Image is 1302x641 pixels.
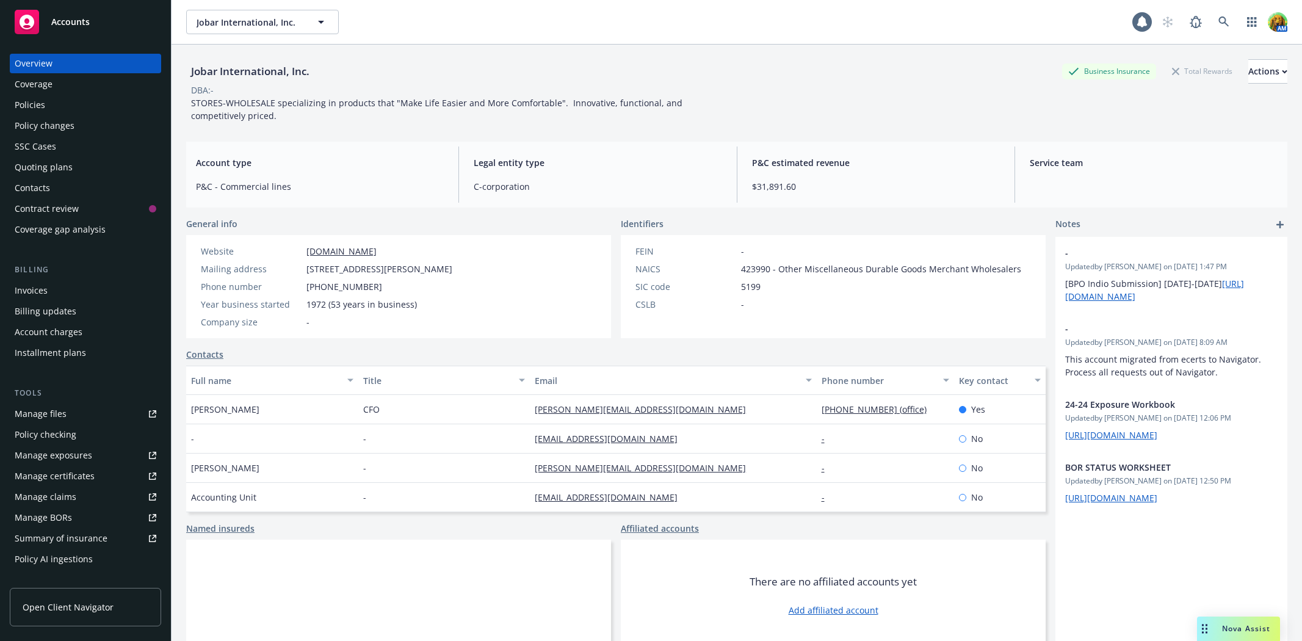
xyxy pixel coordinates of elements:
div: Jobar International, Inc. [186,63,314,79]
div: Policy AI ingestions [15,549,93,569]
button: Phone number [817,366,954,395]
div: Phone number [822,374,936,387]
div: Email [535,374,798,387]
a: Manage files [10,404,161,424]
span: - [191,432,194,445]
span: - [363,491,366,504]
span: Service team [1030,156,1278,169]
a: add [1273,217,1287,232]
div: Account charges [15,322,82,342]
span: - [741,245,744,258]
a: Billing updates [10,302,161,321]
a: Search [1212,10,1236,34]
a: [EMAIL_ADDRESS][DOMAIN_NAME] [535,433,687,444]
span: Jobar International, Inc. [197,16,302,29]
span: Accounting Unit [191,491,256,504]
span: - [363,462,366,474]
a: Policy changes [10,116,161,136]
span: - [1065,247,1246,259]
span: Account type [196,156,444,169]
div: Phone number [201,280,302,293]
a: Named insureds [186,522,255,535]
div: Key contact [959,374,1027,387]
a: SSC Cases [10,137,161,156]
div: 24-24 Exposure WorkbookUpdatedby [PERSON_NAME] on [DATE] 12:06 PM[URL][DOMAIN_NAME] [1055,388,1287,451]
div: Year business started [201,298,302,311]
div: Policies [15,95,45,115]
div: Manage claims [15,487,76,507]
span: Open Client Navigator [23,601,114,614]
a: [PHONE_NUMBER] (office) [822,404,936,415]
a: - [822,462,834,474]
a: Add affiliated account [789,604,878,617]
p: [BPO Indio Submission] [DATE]-[DATE] [1065,277,1278,303]
a: Summary of insurance [10,529,161,548]
span: 24-24 Exposure Workbook [1065,398,1246,411]
span: Updated by [PERSON_NAME] on [DATE] 1:47 PM [1065,261,1278,272]
span: 5199 [741,280,761,293]
span: - [363,432,366,445]
a: Manage claims [10,487,161,507]
a: Report a Bug [1184,10,1208,34]
a: [PERSON_NAME][EMAIL_ADDRESS][DOMAIN_NAME] [535,404,756,415]
a: Account charges [10,322,161,342]
span: [PERSON_NAME] [191,403,259,416]
button: Title [358,366,530,395]
button: Email [530,366,816,395]
a: Policies [10,95,161,115]
button: Nova Assist [1197,617,1280,641]
button: Full name [186,366,358,395]
span: Accounts [51,17,90,27]
span: Legal entity type [474,156,722,169]
span: Updated by [PERSON_NAME] on [DATE] 12:06 PM [1065,413,1278,424]
a: Manage exposures [10,446,161,465]
span: [PHONE_NUMBER] [306,280,382,293]
a: [EMAIL_ADDRESS][DOMAIN_NAME] [535,491,687,503]
span: No [971,491,983,504]
a: [PERSON_NAME][EMAIL_ADDRESS][DOMAIN_NAME] [535,462,756,474]
span: 1972 (53 years in business) [306,298,417,311]
div: Manage certificates [15,466,95,486]
div: Manage BORs [15,508,72,527]
span: Identifiers [621,217,664,230]
button: Actions [1248,59,1287,84]
span: Nova Assist [1222,623,1270,634]
div: Total Rewards [1166,63,1239,79]
div: Policy changes [15,116,74,136]
div: Installment plans [15,343,86,363]
div: Quoting plans [15,158,73,177]
span: P&C estimated revenue [752,156,1000,169]
div: Business Insurance [1062,63,1156,79]
div: NAICS [635,263,736,275]
a: Affiliated accounts [621,522,699,535]
a: Switch app [1240,10,1264,34]
a: - [822,491,834,503]
span: P&C - Commercial lines [196,180,444,193]
span: Yes [971,403,985,416]
span: [PERSON_NAME] [191,462,259,474]
button: Key contact [954,366,1046,395]
div: Billing updates [15,302,76,321]
span: CFO [363,403,380,416]
a: Contacts [186,348,223,361]
div: -Updatedby [PERSON_NAME] on [DATE] 1:47 PM[BPO Indio Submission] [DATE]-[DATE][URL][DOMAIN_NAME] [1055,237,1287,313]
div: Drag to move [1197,617,1212,641]
span: C-corporation [474,180,722,193]
span: Notes [1055,217,1080,232]
a: Installment plans [10,343,161,363]
a: Coverage gap analysis [10,220,161,239]
span: [STREET_ADDRESS][PERSON_NAME] [306,263,452,275]
img: photo [1268,12,1287,32]
div: Policy checking [15,425,76,444]
div: Contract review [15,199,79,219]
div: Contacts [15,178,50,198]
a: Manage certificates [10,466,161,486]
div: Full name [191,374,340,387]
a: Coverage [10,74,161,94]
a: Policy checking [10,425,161,444]
div: DBA: - [191,84,214,96]
span: There are no affiliated accounts yet [750,574,917,589]
div: SIC code [635,280,736,293]
a: Policy AI ingestions [10,549,161,569]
